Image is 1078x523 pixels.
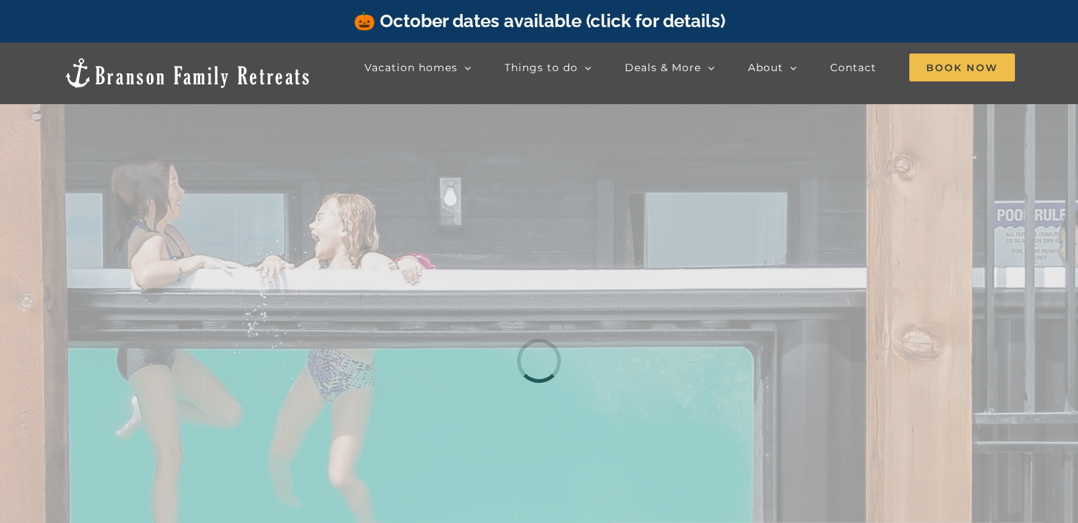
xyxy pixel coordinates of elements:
[830,62,876,73] span: Contact
[364,53,1015,82] nav: Main Menu
[909,53,1015,82] a: Book Now
[364,62,458,73] span: Vacation homes
[505,62,578,73] span: Things to do
[909,54,1015,81] span: Book Now
[748,53,797,82] a: About
[625,62,701,73] span: Deals & More
[364,53,472,82] a: Vacation homes
[505,53,592,82] a: Things to do
[625,53,715,82] a: Deals & More
[353,10,725,32] a: 🎃 October dates available (click for details)
[748,62,783,73] span: About
[830,53,876,82] a: Contact
[63,56,312,89] img: Branson Family Retreats Logo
